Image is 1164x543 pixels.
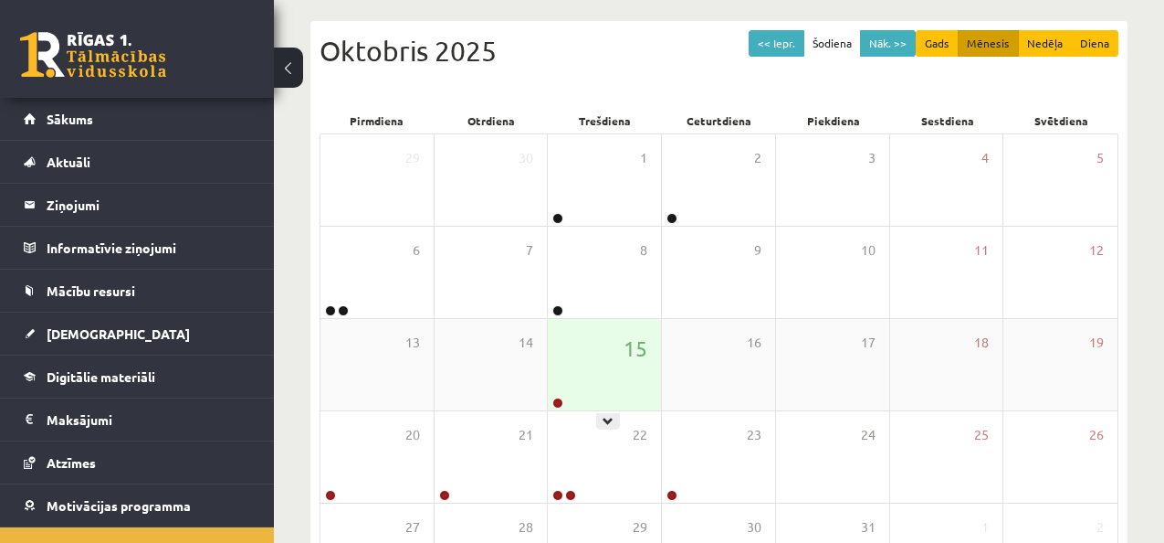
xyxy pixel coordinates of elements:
[633,425,647,445] span: 22
[24,484,251,527] a: Motivācijas programma
[434,108,548,133] div: Otrdiena
[47,282,135,299] span: Mācību resursi
[47,497,191,514] span: Motivācijas programma
[47,227,251,269] legend: Informatīvie ziņojumi
[405,148,420,168] span: 29
[640,148,647,168] span: 1
[1004,108,1118,133] div: Svētdiena
[47,399,251,441] legend: Maksājumi
[861,240,876,261] span: 10
[981,148,989,168] span: 4
[320,30,1118,71] div: Oktobris 2025
[754,240,761,261] span: 9
[860,30,916,57] button: Nāk. >>
[405,333,420,353] span: 13
[20,32,166,78] a: Rīgas 1. Tālmācības vidusskola
[958,30,1019,57] button: Mēnesis
[24,399,251,441] a: Maksājumi
[974,333,989,353] span: 18
[861,333,876,353] span: 17
[405,517,420,538] span: 27
[624,333,647,364] span: 15
[747,425,761,445] span: 23
[24,270,251,312] a: Mācību resursi
[47,454,96,471] span: Atzīmes
[47,154,90,170] span: Aktuāli
[754,148,761,168] span: 2
[1089,425,1104,445] span: 26
[640,240,647,261] span: 8
[1089,240,1104,261] span: 12
[405,425,420,445] span: 20
[413,240,420,261] span: 6
[662,108,776,133] div: Ceturtdiena
[868,148,876,168] span: 3
[519,148,533,168] span: 30
[861,517,876,538] span: 31
[47,184,251,226] legend: Ziņojumi
[916,30,959,57] button: Gads
[1018,30,1072,57] button: Nedēļa
[1089,333,1104,353] span: 19
[24,98,251,140] a: Sākums
[519,425,533,445] span: 21
[1071,30,1118,57] button: Diena
[1096,148,1104,168] span: 5
[981,517,989,538] span: 1
[803,30,861,57] button: Šodiena
[747,333,761,353] span: 16
[24,442,251,484] a: Atzīmes
[974,425,989,445] span: 25
[24,141,251,183] a: Aktuāli
[24,313,251,355] a: [DEMOGRAPHIC_DATA]
[24,356,251,398] a: Digitālie materiāli
[47,111,93,127] span: Sākums
[548,108,662,133] div: Trešdiena
[861,425,876,445] span: 24
[24,184,251,226] a: Ziņojumi
[749,30,804,57] button: << Iepr.
[633,517,647,538] span: 29
[974,240,989,261] span: 11
[1096,517,1104,538] span: 2
[526,240,533,261] span: 7
[320,108,434,133] div: Pirmdiena
[519,333,533,353] span: 14
[519,517,533,538] span: 28
[776,108,890,133] div: Piekdiena
[47,325,190,342] span: [DEMOGRAPHIC_DATA]
[24,227,251,269] a: Informatīvie ziņojumi
[747,517,761,538] span: 30
[890,108,1004,133] div: Sestdiena
[47,368,155,385] span: Digitālie materiāli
